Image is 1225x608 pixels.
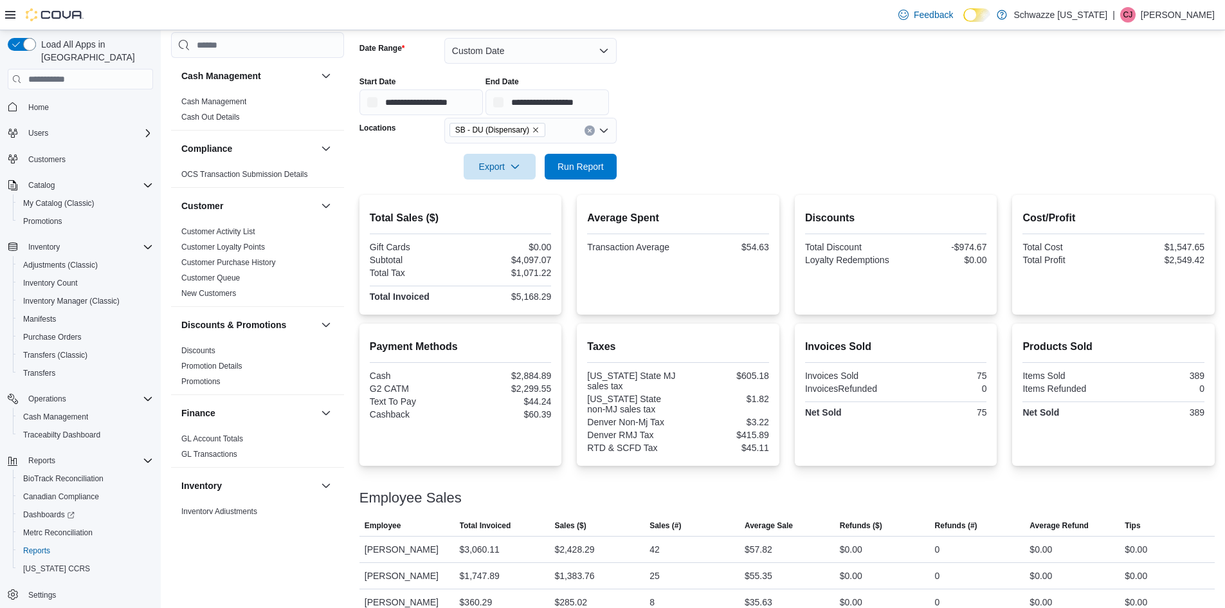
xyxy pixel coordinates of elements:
[681,417,769,427] div: $3.22
[23,368,55,378] span: Transfers
[359,563,455,589] div: [PERSON_NAME]
[18,347,153,363] span: Transfers (Classic)
[23,546,50,556] span: Reports
[181,142,316,155] button: Compliance
[558,160,604,173] span: Run Report
[840,520,882,531] span: Refunds ($)
[181,227,255,236] a: Customer Activity List
[18,196,153,211] span: My Catalog (Classic)
[171,343,344,394] div: Discounts & Promotions
[1112,7,1115,23] p: |
[1116,371,1204,381] div: 389
[18,561,95,576] a: [US_STATE] CCRS
[181,97,246,106] a: Cash Management
[935,520,977,531] span: Refunds (#)
[3,238,158,256] button: Inventory
[1022,407,1059,418] strong: Net Sold
[13,212,158,230] button: Promotions
[18,427,105,443] a: Traceabilty Dashboard
[13,488,158,506] button: Canadian Compliance
[181,345,215,356] span: Discounts
[587,242,675,252] div: Transaction Average
[181,361,242,371] span: Promotion Details
[28,242,60,252] span: Inventory
[1022,242,1111,252] div: Total Cost
[36,38,153,64] span: Load All Apps in [GEOGRAPHIC_DATA]
[370,396,458,407] div: Text To Pay
[18,471,109,486] a: BioTrack Reconciliation
[370,268,458,278] div: Total Tax
[181,318,316,331] button: Discounts & Promotions
[13,426,158,444] button: Traceabilty Dashboard
[23,260,98,270] span: Adjustments (Classic)
[359,490,462,506] h3: Employee Sales
[370,409,458,419] div: Cashback
[181,69,261,82] h3: Cash Management
[1013,7,1107,23] p: Schwazze [US_STATE]
[805,371,893,381] div: Invoices Sold
[649,542,660,557] div: 42
[471,154,528,180] span: Export
[18,329,87,345] a: Purchase Orders
[460,542,500,557] div: $3,060.11
[3,176,158,194] button: Catalog
[181,199,223,212] h3: Customer
[485,89,609,115] input: Press the down key to open a popover containing a calendar.
[3,124,158,142] button: Users
[181,199,316,212] button: Customer
[181,113,240,122] a: Cash Out Details
[28,154,66,165] span: Customers
[599,125,609,136] button: Open list of options
[13,256,158,274] button: Adjustments (Classic)
[318,405,334,421] button: Finance
[181,362,242,371] a: Promotion Details
[23,564,90,574] span: [US_STATE] CCRS
[181,258,276,267] a: Customer Purchase History
[23,412,88,422] span: Cash Management
[171,224,344,306] div: Customer
[1125,568,1147,584] div: $0.00
[840,542,862,557] div: $0.00
[23,239,65,255] button: Inventory
[13,194,158,212] button: My Catalog (Classic)
[13,408,158,426] button: Cash Management
[898,242,986,252] div: -$974.67
[18,489,153,504] span: Canadian Compliance
[13,470,158,488] button: BioTrack Reconciliation
[181,257,276,268] span: Customer Purchase History
[805,407,842,418] strong: Net Sold
[18,275,83,291] a: Inventory Count
[1116,242,1204,252] div: $1,547.65
[585,125,595,136] button: Clear input
[1120,7,1136,23] div: Clayton James Willison
[23,332,82,342] span: Purchase Orders
[460,568,500,584] div: $1,747.89
[745,568,772,584] div: $55.35
[1022,383,1111,394] div: Items Refunded
[18,525,153,540] span: Metrc Reconciliation
[18,257,153,273] span: Adjustments (Classic)
[370,242,458,252] div: Gift Cards
[18,427,153,443] span: Traceabilty Dashboard
[181,318,286,331] h3: Discounts & Promotions
[28,590,56,600] span: Settings
[181,170,308,179] a: OCS Transaction Submission Details
[18,543,153,558] span: Reports
[23,391,71,407] button: Operations
[3,585,158,604] button: Settings
[171,167,344,187] div: Compliance
[460,520,511,531] span: Total Invoiced
[554,568,594,584] div: $1,383.76
[681,394,769,404] div: $1.82
[745,542,772,557] div: $57.82
[545,154,617,180] button: Run Report
[898,371,986,381] div: 75
[18,214,68,229] a: Promotions
[181,242,265,252] span: Customer Loyalty Points
[745,520,793,531] span: Average Sale
[587,339,769,355] h2: Taxes
[18,275,153,291] span: Inventory Count
[181,273,240,283] span: Customer Queue
[23,453,60,468] button: Reports
[554,542,594,557] div: $2,428.29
